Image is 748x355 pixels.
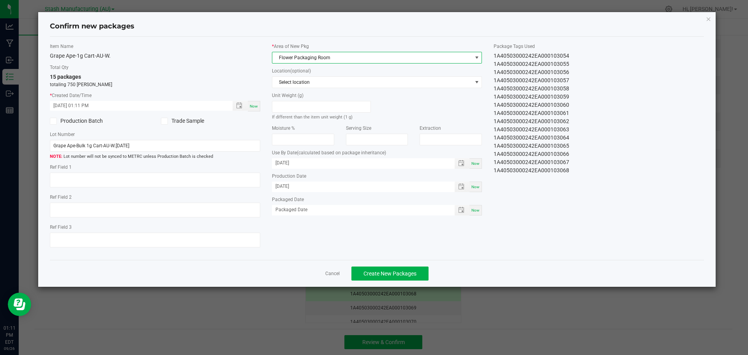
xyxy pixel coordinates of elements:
span: Create New Packages [363,270,416,277]
span: Now [471,161,480,166]
small: If different than the item unit weight (1 g) [272,115,353,120]
label: Serving Size [346,125,408,132]
label: Use By Date [272,149,482,156]
label: Area of New Pkg [272,43,482,50]
input: Use By Date [272,158,446,168]
div: 1A40503000242EA000103057 [494,76,704,85]
div: 1A40503000242EA000103066 [494,150,704,158]
div: Grape Ape-1g Cart-AU-W. [50,52,260,60]
label: Ref Field 1 [50,164,260,171]
span: Now [471,208,480,212]
button: Create New Packages [351,267,429,281]
label: Production Date [272,173,482,180]
div: 1A40503000242EA000103055 [494,60,704,68]
label: Created Date/Time [50,92,260,99]
label: Location [272,67,482,74]
div: 1A40503000242EA000103061 [494,109,704,117]
label: Trade Sample [161,117,260,125]
span: Toggle popup [233,101,248,111]
div: 1A40503000242EA000103056 [494,68,704,76]
label: Extraction [420,125,482,132]
div: 1A40503000242EA000103059 [494,93,704,101]
input: Created Datetime [50,101,224,111]
div: 1A40503000242EA000103064 [494,134,704,142]
input: Production Date [272,182,446,191]
label: Moisture % [272,125,334,132]
span: Toggle popup [455,205,470,215]
label: Packaged Date [272,196,482,203]
input: Packaged Date [272,205,446,215]
iframe: Resource center [8,293,31,316]
span: Now [471,185,480,189]
div: 1A40503000242EA000103058 [494,85,704,93]
span: 15 packages [50,74,81,80]
span: Select location [272,77,472,88]
div: 1A40503000242EA000103065 [494,142,704,150]
span: Toggle popup [455,182,470,192]
label: Total Qty [50,64,260,71]
a: Cancel [325,270,340,277]
label: Lot Number [50,131,260,138]
label: Item Name [50,43,260,50]
label: Ref Field 2 [50,194,260,201]
p: totaling 750 [PERSON_NAME] [50,81,260,88]
label: Ref Field 3 [50,224,260,231]
span: (calculated based on package inheritance) [297,150,386,155]
span: Toggle popup [455,158,470,169]
span: (optional) [290,68,311,74]
span: Flower Packaging Room [272,52,472,63]
label: Package Tags Used [494,43,704,50]
div: 1A40503000242EA000103063 [494,125,704,134]
label: Unit Weight (g) [272,92,371,99]
span: Now [250,104,258,108]
div: 1A40503000242EA000103068 [494,166,704,175]
span: NO DATA FOUND [272,76,482,88]
div: 1A40503000242EA000103067 [494,158,704,166]
h4: Confirm new packages [50,21,704,32]
div: 1A40503000242EA000103054 [494,52,704,60]
div: 1A40503000242EA000103062 [494,117,704,125]
span: Lot number will not be synced to METRC unless Production Batch is checked [50,154,260,160]
div: 1A40503000242EA000103060 [494,101,704,109]
label: Production Batch [50,117,149,125]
